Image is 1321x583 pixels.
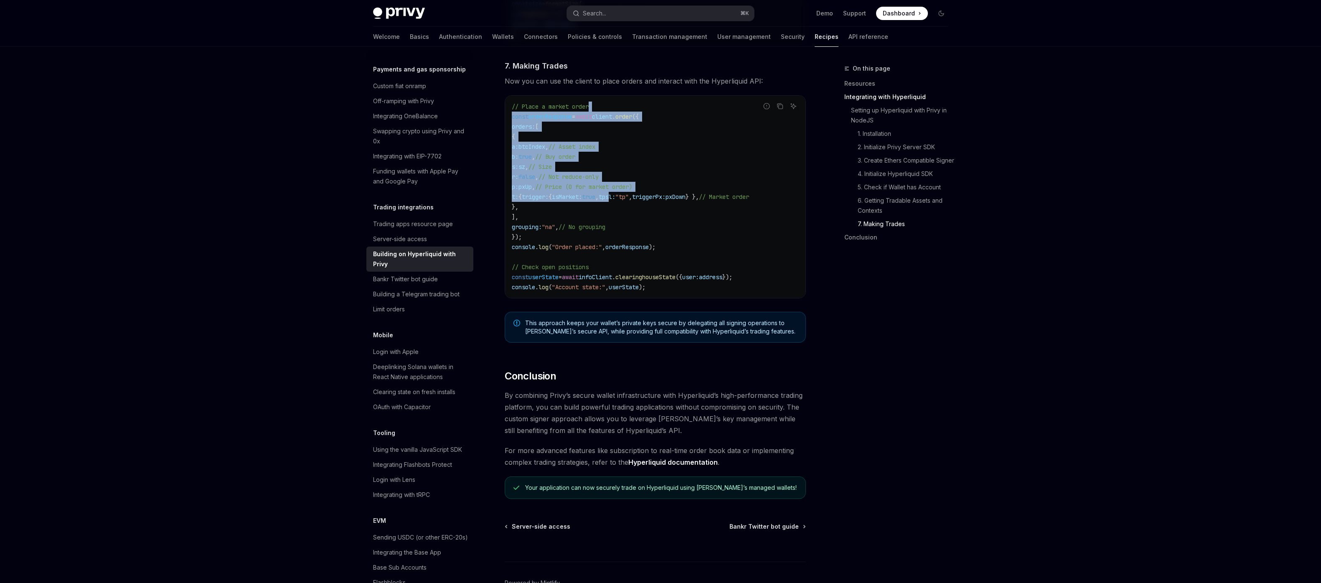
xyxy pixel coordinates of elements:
div: Custom fiat onramp [373,81,426,91]
span: log [539,243,549,251]
span: Bankr Twitter bot guide [729,522,799,531]
span: a: [512,143,518,150]
span: }, [512,203,518,211]
span: // Size [528,163,552,171]
span: await [575,113,592,120]
span: triggerPx: [632,193,666,201]
div: Clearing state on fresh installs [373,387,455,397]
span: On this page [853,64,890,74]
span: }); [512,233,522,241]
span: ); [639,283,645,291]
span: , [545,143,549,150]
a: Support [843,9,866,18]
span: Server-side access [512,522,570,531]
h5: EVM [373,516,386,526]
a: Integrating with tRPC [366,487,473,502]
a: 2. Initialize Privy Server SDK [844,140,955,154]
a: 5. Check if Wallet has Account [844,181,955,194]
span: // No grouping [559,223,605,231]
span: ); [649,243,655,251]
a: Integrating OneBalance [366,109,473,124]
span: , [525,163,528,171]
span: console [512,283,535,291]
span: { [518,193,522,201]
div: Bankr Twitter bot guide [373,274,438,284]
span: console [512,243,535,251]
div: Sending USDC (or other ERC-20s) [373,532,468,542]
svg: Check [513,484,519,491]
a: Login with Apple [366,344,473,359]
div: Login with Lens [373,475,415,485]
span: // Place a market order [512,103,589,110]
div: Deeplinking Solana wallets in React Native applications [373,362,468,382]
a: Dashboard [876,7,928,20]
span: orderResponse [528,113,572,120]
a: Sending USDC (or other ERC-20s) [366,530,473,545]
a: Bankr Twitter bot guide [366,272,473,287]
span: { [512,133,515,140]
a: Policies & controls [568,27,622,47]
a: Welcome [373,27,400,47]
span: . [535,283,539,291]
div: Funding wallets with Apple Pay and Google Pay [373,166,468,186]
a: Integrating with Hyperliquid [844,90,955,104]
div: Off-ramping with Privy [373,96,434,106]
div: Integrating with EIP-7702 [373,151,442,161]
span: address [699,273,722,281]
div: Base Sub Accounts [373,563,427,573]
span: , [532,153,535,160]
span: , [602,243,605,251]
a: Wallets [492,27,514,47]
span: , [535,173,539,181]
span: , [595,193,599,201]
a: Security [781,27,805,47]
a: User management [717,27,771,47]
span: orderResponse [605,243,649,251]
div: Using the vanilla JavaScript SDK [373,445,462,455]
span: // Asset index [549,143,595,150]
span: , [555,223,559,231]
a: Transaction management [632,27,707,47]
span: } }, [686,193,699,201]
a: OAuth with Capacitor [366,400,473,415]
span: trigger: [522,193,549,201]
div: Integrating the Base App [373,547,441,558]
h5: Mobile [373,330,393,340]
span: userState [528,273,559,281]
span: For more advanced features like subscription to real-time order book data or implementing complex... [505,445,806,468]
h5: Trading integrations [373,202,434,212]
span: This approach keeps your wallet’s private keys secure by delegating all signing operations to [PE... [525,319,797,336]
span: client [592,113,612,120]
span: tpsl: [599,193,615,201]
a: Trading apps resource page [366,216,473,232]
span: userState [609,283,639,291]
span: true [518,153,532,160]
span: , [532,183,535,191]
span: // Market order [699,193,749,201]
a: Demo [816,9,833,18]
button: Ask AI [788,101,799,112]
a: Recipes [815,27,838,47]
span: ( [549,283,552,291]
span: grouping: [512,223,542,231]
a: Server-side access [366,232,473,247]
span: , [629,193,632,201]
div: Building on Hyperliquid with Privy [373,249,468,269]
div: Integrating Flashbots Protect [373,460,452,470]
div: Search... [583,8,606,18]
a: 1. Installation [844,127,955,140]
div: Limit orders [373,304,405,314]
span: r: [512,173,518,181]
a: Building a Telegram trading bot [366,287,473,302]
span: Now you can use the client to place orders and interact with the Hyperliquid API: [505,75,806,87]
div: Server-side access [373,234,427,244]
span: }); [722,273,732,281]
a: Authentication [439,27,482,47]
a: Basics [410,27,429,47]
span: b: [512,153,518,160]
div: Integrating OneBalance [373,111,438,121]
span: . [612,273,615,281]
span: pxDown [666,193,686,201]
span: , [605,283,609,291]
img: dark logo [373,8,425,19]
